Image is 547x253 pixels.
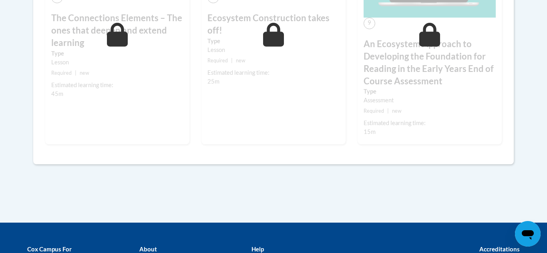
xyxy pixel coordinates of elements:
span: new [392,108,402,114]
div: Assessment [364,96,496,105]
b: About [139,245,157,253]
span: Required [364,108,384,114]
span: | [387,108,389,114]
div: Lesson [51,58,183,67]
div: Estimated learning time: [364,119,496,127]
span: 45m [51,90,63,97]
span: Required [207,58,228,64]
span: | [231,58,233,64]
b: Accreditations [479,245,520,253]
div: Estimated learning time: [207,68,340,77]
b: Help [251,245,264,253]
span: new [80,70,89,76]
span: | [75,70,76,76]
span: new [236,58,245,64]
h3: The Connections Elements – The ones that deepen and extend learning [51,12,183,49]
div: Lesson [207,46,340,54]
h3: An Ecosystem Approach to Developing the Foundation for Reading in the Early Years End of Course A... [364,38,496,87]
label: Type [364,87,496,96]
span: 25m [207,78,219,85]
h3: Ecosystem Construction takes off! [207,12,340,37]
span: Required [51,70,72,76]
iframe: Button to launch messaging window [515,221,541,247]
label: Type [207,37,340,46]
b: Cox Campus For [27,245,72,253]
div: Estimated learning time: [51,81,183,90]
span: 15m [364,128,376,135]
label: Type [51,49,183,58]
span: 9 [364,18,375,29]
